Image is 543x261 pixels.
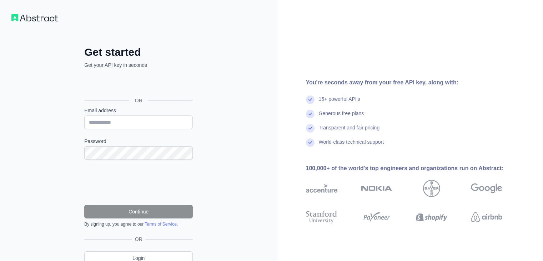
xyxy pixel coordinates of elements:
img: stanford university [306,209,337,225]
div: 100,000+ of the world's top engineers and organizations run on Abstract: [306,164,525,173]
img: check mark [306,110,315,118]
div: Transparent and fair pricing [319,124,380,138]
p: Get your API key in seconds [84,61,193,69]
img: check mark [306,138,315,147]
img: nokia [361,180,392,197]
label: Password [84,138,193,145]
img: check mark [306,95,315,104]
img: payoneer [361,209,392,225]
div: 15+ powerful API's [319,95,360,110]
img: check mark [306,124,315,133]
span: OR [132,236,145,243]
iframe: reCAPTCHA [84,168,193,196]
h2: Get started [84,46,193,59]
img: accenture [306,180,337,197]
span: OR [129,97,148,104]
img: shopify [416,209,447,225]
img: Workflow [11,14,58,21]
img: airbnb [471,209,502,225]
div: By signing up, you agree to our . [84,221,193,227]
div: Generous free plans [319,110,364,124]
label: Email address [84,107,193,114]
div: World-class technical support [319,138,384,153]
button: Continue [84,205,193,218]
img: google [471,180,502,197]
img: bayer [423,180,440,197]
div: You're seconds away from your free API key, along with: [306,78,525,87]
a: Terms of Service [145,222,176,227]
iframe: Sign in with Google Button [81,77,195,92]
